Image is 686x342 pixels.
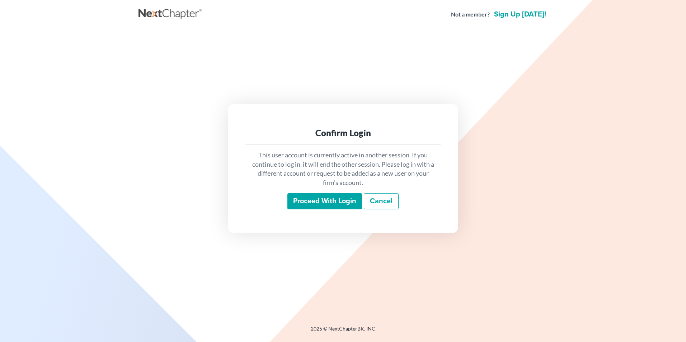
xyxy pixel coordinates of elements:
strong: Not a member? [451,10,490,19]
input: Proceed with login [287,193,362,210]
div: Confirm Login [251,127,435,139]
div: 2025 © NextChapterBK, INC [138,325,548,338]
a: Sign up [DATE]! [493,11,548,18]
a: Cancel [364,193,399,210]
p: This user account is currently active in another session. If you continue to log in, it will end ... [251,151,435,187]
